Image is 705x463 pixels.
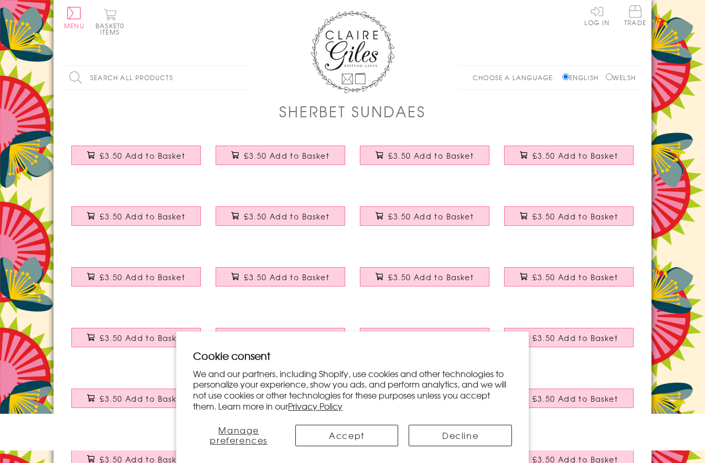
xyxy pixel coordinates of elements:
span: £3.50 Add to Basket [532,272,618,282]
span: £3.50 Add to Basket [532,333,618,343]
a: Birthday Card, Patterned Girls, Happy Birthday £3.50 Add to Basket [64,138,208,183]
span: £3.50 Add to Basket [244,150,329,161]
a: Thank You Card, Pink Stars, To a Great Teacher £3.50 Add to Basket [64,320,208,365]
h2: Cookie consent [193,348,512,363]
a: Birthday Card, Pink Banner, Happy Birthday to you £3.50 Add to Basket [497,138,641,183]
a: Birthday Card, Pink Stars, Happy Birthday to a special Daughter £3.50 Add to Basket [497,199,641,244]
button: £3.50 Add to Basket [71,206,201,226]
a: Thank You Card, Blue Stars, To a Great Teacher £3.50 Add to Basket [497,259,641,304]
a: Trade [624,5,646,28]
a: Birthday Card, Pink Age 80, Happy 80th Birthday £3.50 Add to Basket [64,381,208,426]
span: Manage preferences [210,424,268,446]
a: Birthday Card, Birdcages, Wishing you a very Happy Birthday £3.50 Add to Basket [352,138,497,183]
span: £3.50 Add to Basket [532,211,618,222]
button: Accept [295,425,399,446]
a: Birthday Card, Blue Age 18, wishing you a Happy 18th Birthday £3.50 Add to Basket [208,320,352,365]
button: £3.50 Add to Basket [504,328,634,347]
a: Birthday Card, Pink Heart, three cheers for the birthday girl! £3.50 Add to Basket [208,199,352,244]
a: Birthday Card, Patterned Girls, Happy Birthday Cousin £3.50 Add to Basket [208,259,352,304]
button: £3.50 Add to Basket [71,267,201,286]
a: Birthday Card, Blue Banners, Happy Birthday to you £3.50 Add to Basket [64,199,208,244]
button: £3.50 Add to Basket [504,146,634,165]
span: £3.50 Add to Basket [388,150,474,161]
button: £3.50 Add to Basket [504,389,634,408]
span: £3.50 Add to Basket [100,272,185,282]
span: £3.50 Add to Basket [244,211,329,222]
span: £3.50 Add to Basket [100,393,185,404]
span: Trade [624,5,646,26]
a: Birthday Card, Blue Age 40, Happy 40th Birthday £3.50 Add to Basket [497,320,641,365]
span: 0 items [100,21,124,37]
span: £3.50 Add to Basket [244,272,329,282]
button: £3.50 Add to Basket [360,267,490,286]
button: £3.50 Add to Basket [216,267,346,286]
span: £3.50 Add to Basket [532,150,618,161]
button: Menu [64,7,84,29]
a: Log In [584,5,610,26]
button: £3.50 Add to Basket [71,389,201,408]
label: English [562,73,604,82]
span: £3.50 Add to Basket [100,150,185,161]
span: £3.50 Add to Basket [532,393,618,404]
button: £3.50 Add to Basket [360,206,490,226]
a: Birthday Card, Squirrels, Happy Birthday Aunt £3.50 Add to Basket [64,259,208,304]
button: £3.50 Add to Basket [360,328,490,347]
button: Manage preferences [193,425,285,446]
a: Birthday Card, Bunting, Very Happy Birthday £3.50 Add to Basket [352,199,497,244]
button: £3.50 Add to Basket [504,267,634,286]
p: We and our partners, including Shopify, use cookies and other technologies to personalize your ex... [193,368,512,412]
button: £3.50 Add to Basket [71,328,201,347]
span: £3.50 Add to Basket [100,333,185,343]
a: Birthday Card, Arrow and bird, Happy Birthday £3.50 Add to Basket [208,138,352,183]
button: £3.50 Add to Basket [504,206,634,226]
span: £3.50 Add to Basket [100,211,185,222]
label: Welsh [606,73,636,82]
input: Welsh [606,73,613,80]
a: Good Luck Leaving Card, Bird Card, Goodbye and Good Luck £3.50 Add to Basket [497,381,641,426]
input: Search all products [64,66,248,90]
button: Basket0 items [95,8,124,35]
button: £3.50 Add to Basket [216,328,346,347]
p: Choose a language: [473,73,560,82]
input: Search [237,66,248,90]
img: Claire Giles Greetings Cards [311,10,394,93]
a: Wedding Card, Blue Banners, Congratulations Wedding Day £3.50 Add to Basket [352,259,497,304]
a: Privacy Policy [288,400,343,412]
span: Menu [64,21,84,30]
span: £3.50 Add to Basket [388,272,474,282]
input: English [562,73,569,80]
a: Birthday Card, Butterflies, Happy Birthday Grandma £3.50 Add to Basket [352,320,497,365]
button: Decline [409,425,512,446]
button: £3.50 Add to Basket [71,146,201,165]
button: £3.50 Add to Basket [216,146,346,165]
button: £3.50 Add to Basket [360,146,490,165]
button: £3.50 Add to Basket [216,206,346,226]
h1: Sherbet Sundaes [279,101,425,122]
span: £3.50 Add to Basket [388,211,474,222]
